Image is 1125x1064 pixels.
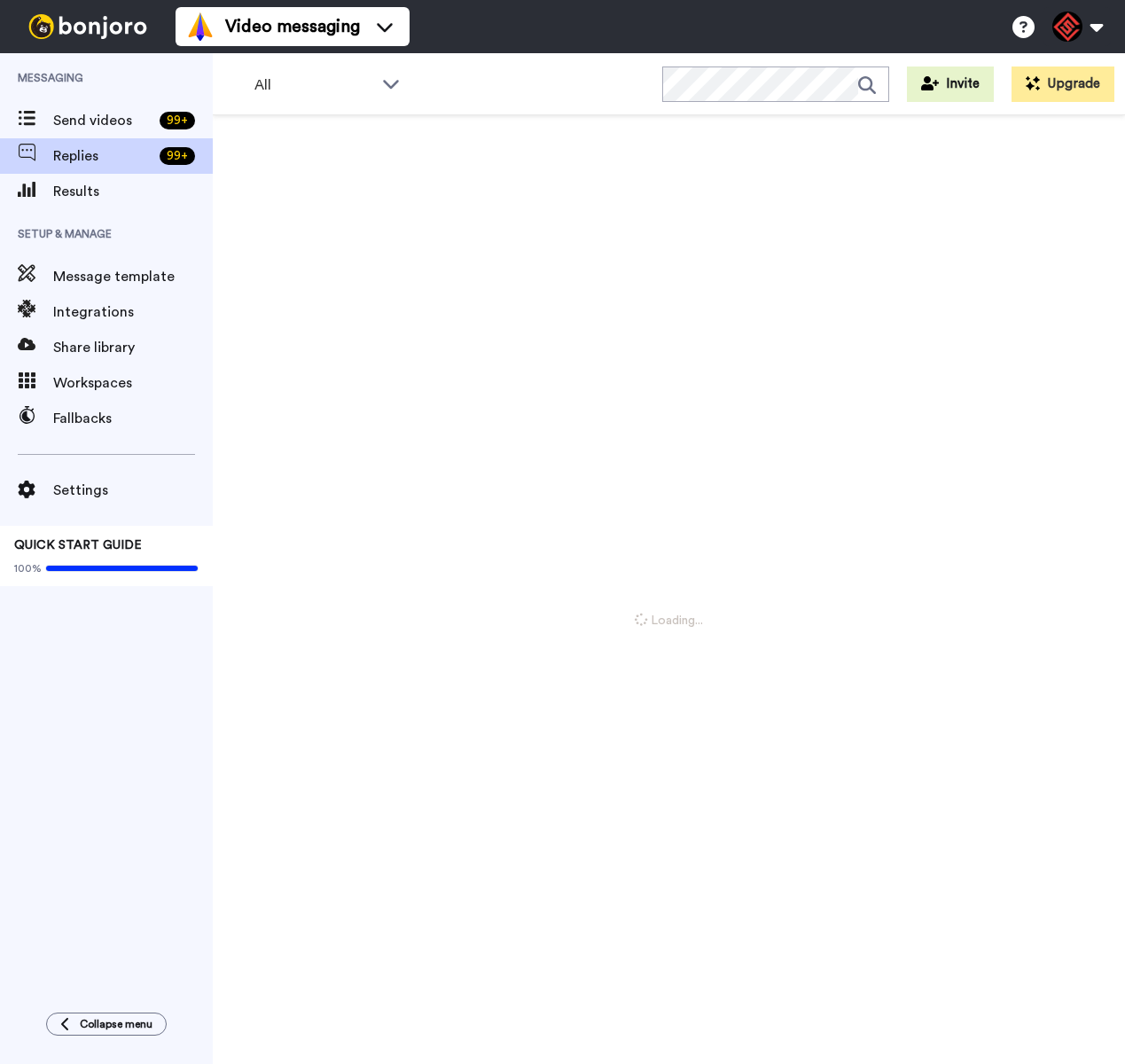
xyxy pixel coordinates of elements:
span: Replies [53,145,152,167]
button: Upgrade [1012,66,1114,102]
button: Invite [907,66,994,102]
span: Video messaging [225,14,360,39]
span: Share library [53,337,213,358]
span: Send videos [53,110,152,131]
button: Collapse menu [46,1013,167,1036]
span: QUICK START GUIDE [14,539,142,552]
span: Settings [53,480,213,501]
img: bj-logo-header-white.svg [21,14,154,39]
span: Workspaces [53,372,213,394]
div: 99 + [160,112,195,129]
span: Collapse menu [80,1017,152,1031]
span: Results [53,181,213,202]
div: 99 + [160,147,195,165]
span: 100% [14,561,42,575]
img: vm-color.svg [186,12,215,41]
span: Integrations [53,301,213,323]
span: Message template [53,266,213,287]
span: Loading... [635,612,703,630]
span: All [254,74,373,96]
span: Fallbacks [53,408,213,429]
